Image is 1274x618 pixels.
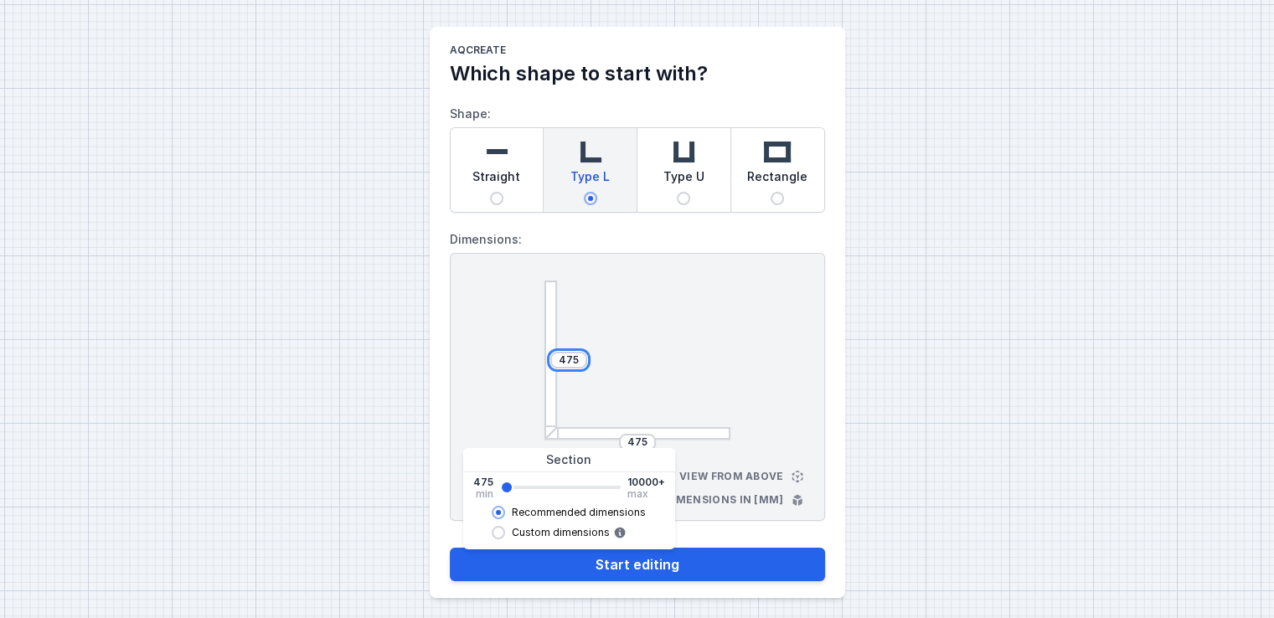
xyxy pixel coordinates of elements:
[627,489,648,499] span: max
[574,135,607,168] img: l-shaped.svg
[480,135,513,168] img: straight.svg
[624,435,651,449] input: Dimension [mm]
[492,526,505,539] input: Custom dimensions
[667,135,700,168] img: u-shaped.svg
[463,448,675,472] div: Section
[450,226,825,253] label: Dimensions:
[450,100,825,213] label: Shape:
[570,168,610,192] span: Type L
[555,353,582,367] input: Dimension [mm]
[512,526,610,539] span: Custom dimensions
[771,192,784,205] input: Rectangle
[492,506,505,519] input: Recommended dimensions
[761,135,794,168] img: rectangle.svg
[476,489,493,499] span: min
[450,548,825,581] button: Start editing
[663,168,704,192] span: Type U
[584,192,597,205] input: Type L
[490,192,503,205] input: Straight
[473,476,493,489] span: 475
[677,192,690,205] input: Type U
[747,168,807,192] span: Rectangle
[472,168,520,192] span: Straight
[450,44,825,60] h1: AQcreate
[512,506,646,519] span: Recommended dimensions
[627,476,665,489] span: 10000+
[450,60,825,87] h2: Which shape to start with?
